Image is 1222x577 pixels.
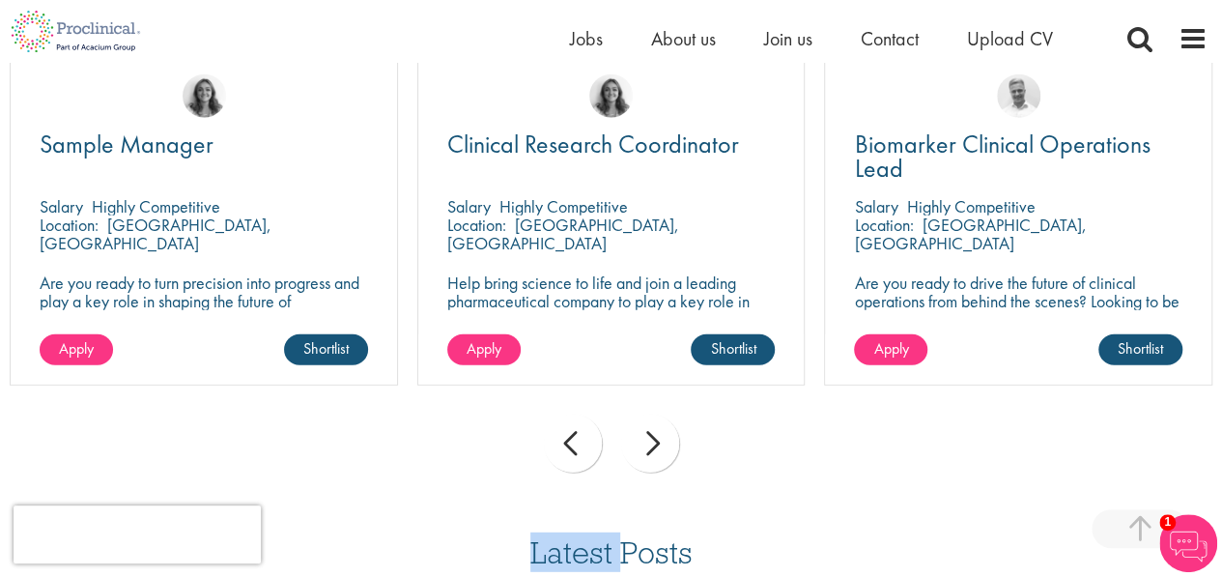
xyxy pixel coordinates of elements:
[906,195,1035,217] p: Highly Competitive
[447,128,739,160] span: Clinical Research Coordinator
[854,195,897,217] span: Salary
[1098,334,1182,365] a: Shortlist
[854,132,1182,181] a: Biomarker Clinical Operations Lead
[967,26,1053,51] a: Upload CV
[284,334,368,365] a: Shortlist
[40,195,83,217] span: Salary
[570,26,603,51] a: Jobs
[854,274,1182,347] p: Are you ready to drive the future of clinical operations from behind the scenes? Looking to be in...
[447,214,679,254] p: [GEOGRAPHIC_DATA], [GEOGRAPHIC_DATA]
[447,274,776,347] p: Help bring science to life and join a leading pharmaceutical company to play a key role in delive...
[59,338,94,359] span: Apply
[14,505,261,563] iframe: reCAPTCHA
[447,132,776,157] a: Clinical Research Coordinator
[621,415,679,473] div: next
[447,334,521,365] a: Apply
[40,274,368,329] p: Are you ready to turn precision into progress and play a key role in shaping the future of pharma...
[40,214,99,236] span: Location:
[1159,514,1217,572] img: Chatbot
[40,132,368,157] a: Sample Manager
[854,334,927,365] a: Apply
[854,214,1086,254] p: [GEOGRAPHIC_DATA], [GEOGRAPHIC_DATA]
[997,74,1040,118] img: Joshua Bye
[854,214,913,236] span: Location:
[40,334,113,365] a: Apply
[854,128,1150,185] span: Biomarker Clinical Operations Lead
[544,415,602,473] div: prev
[651,26,716,51] a: About us
[40,128,213,160] span: Sample Manager
[467,338,501,359] span: Apply
[183,74,226,118] img: Jackie Cerchio
[92,195,220,217] p: Highly Competitive
[873,338,908,359] span: Apply
[499,195,628,217] p: Highly Competitive
[861,26,919,51] a: Contact
[764,26,812,51] a: Join us
[1159,514,1176,531] span: 1
[447,195,491,217] span: Salary
[40,214,271,254] p: [GEOGRAPHIC_DATA], [GEOGRAPHIC_DATA]
[447,214,506,236] span: Location:
[691,334,775,365] a: Shortlist
[589,74,633,118] img: Jackie Cerchio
